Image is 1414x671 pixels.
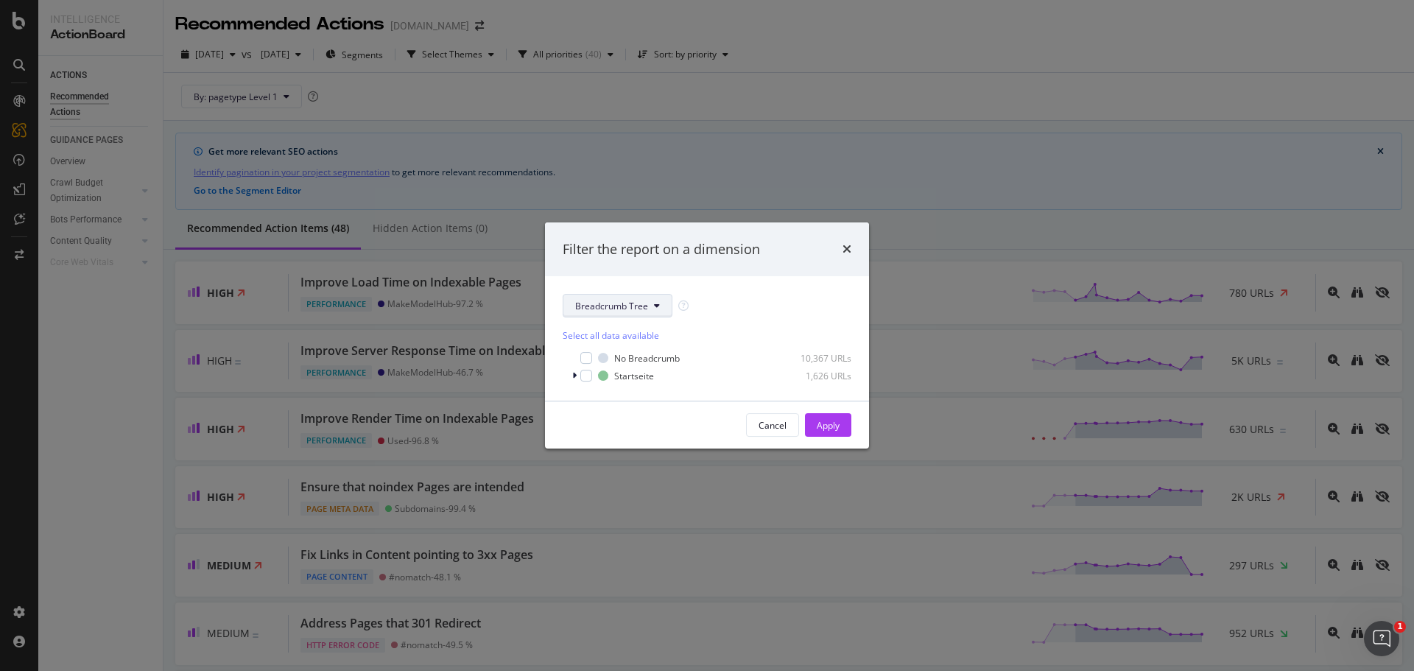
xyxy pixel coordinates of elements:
[563,240,760,259] div: Filter the report on a dimension
[1394,621,1406,633] span: 1
[746,413,799,437] button: Cancel
[805,413,851,437] button: Apply
[614,352,680,365] div: No Breadcrumb
[575,300,648,312] span: Breadcrumb Tree
[759,419,787,432] div: Cancel
[563,294,672,317] button: Breadcrumb Tree
[1364,621,1399,656] iframe: Intercom live chat
[817,419,840,432] div: Apply
[779,370,851,382] div: 1,626 URLs
[545,222,869,449] div: modal
[563,329,851,342] div: Select all data available
[843,240,851,259] div: times
[779,352,851,365] div: 10,367 URLs
[614,370,654,382] div: Startseite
